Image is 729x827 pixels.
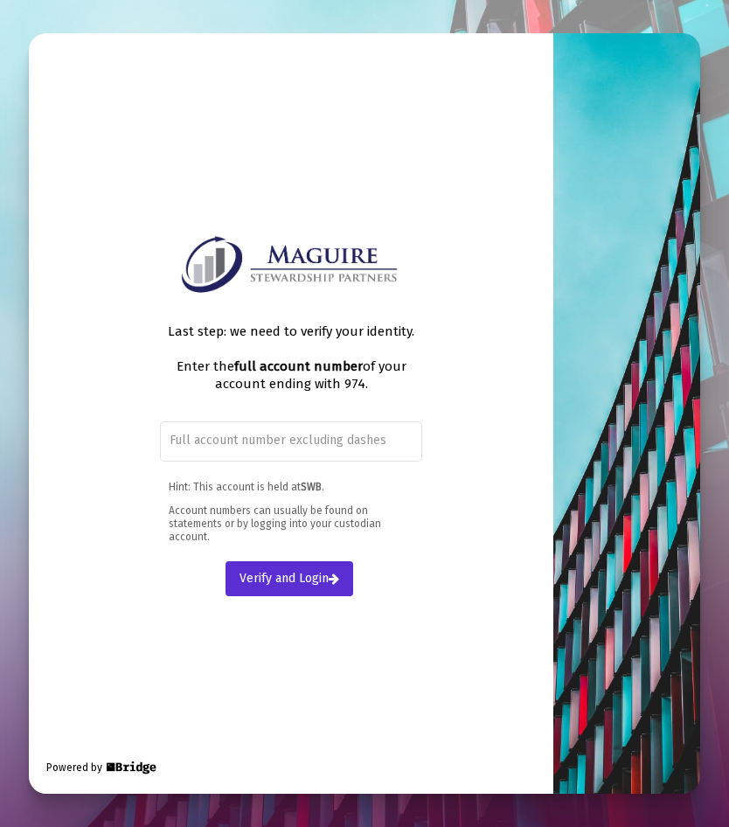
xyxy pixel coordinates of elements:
[175,231,407,296] img: Maguire Stewardship Partners logo
[226,561,353,596] button: Verify and Login
[301,481,322,493] b: SWB
[234,358,363,374] b: full account number
[240,571,339,586] span: Verify and Login
[170,434,413,448] input: Full account number excluding dashes
[169,481,413,494] p: Hint: This account is held at .
[160,323,422,393] div: Last step: we need to verify your identity. Enter the of your account ending with 974.
[46,759,157,776] div: Powered by
[160,481,422,544] div: Account numbers can usually be found on statements or by logging into your custodian account.
[104,759,157,776] img: Bridge Financial Technology Logo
